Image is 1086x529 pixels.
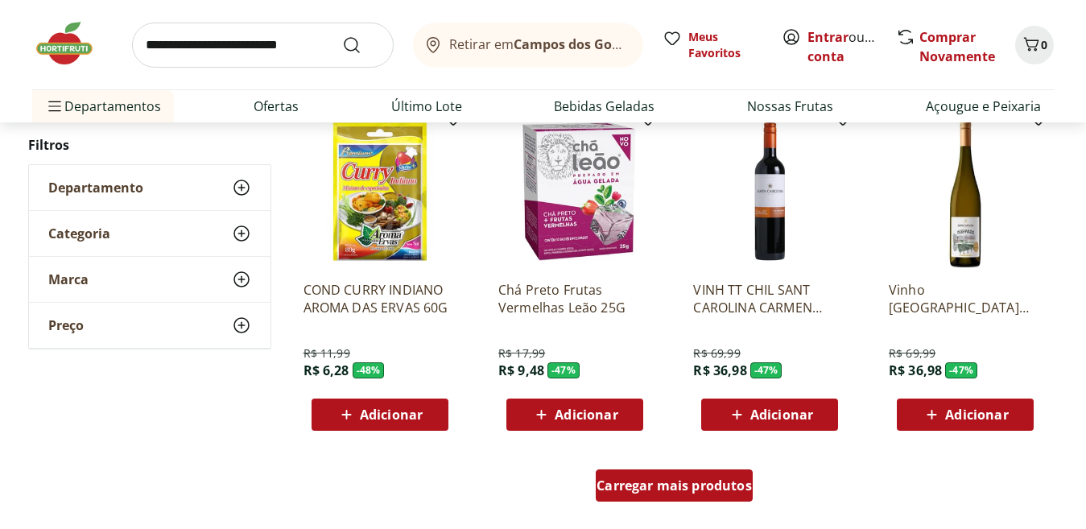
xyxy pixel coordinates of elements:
[29,303,270,348] button: Preço
[45,87,161,126] span: Departamentos
[29,165,270,210] button: Departamento
[498,362,544,379] span: R$ 9,48
[919,28,995,65] a: Comprar Novamente
[1015,26,1054,64] button: Carrinho
[48,225,110,242] span: Categoria
[889,362,942,379] span: R$ 36,98
[897,399,1034,431] button: Adicionar
[693,115,846,268] img: VINH TT CHIL SANT CAROLINA CARMEN 750ML
[1041,37,1047,52] span: 0
[693,362,746,379] span: R$ 36,98
[29,211,270,256] button: Categoria
[498,345,545,362] span: R$ 17,99
[807,27,879,66] span: ou
[132,23,394,68] input: search
[449,37,627,52] span: Retirar em
[28,129,271,161] h2: Filtros
[353,362,385,378] span: - 48 %
[693,281,846,316] a: VINH TT CHIL SANT CAROLINA CARMEN 750ML
[29,257,270,302] button: Marca
[945,408,1008,421] span: Adicionar
[48,317,84,333] span: Preço
[889,345,935,362] span: R$ 69,99
[596,469,753,508] a: Carregar mais produtos
[663,29,762,61] a: Meus Favoritos
[889,281,1042,316] a: Vinho [GEOGRAPHIC_DATA] Chardonnay 750ml
[48,271,89,287] span: Marca
[926,97,1041,116] a: Açougue e Peixaria
[693,345,740,362] span: R$ 69,99
[750,408,813,421] span: Adicionar
[807,28,849,46] a: Entrar
[391,97,462,116] a: Último Lote
[342,35,381,55] button: Submit Search
[597,479,752,492] span: Carregar mais produtos
[750,362,782,378] span: - 47 %
[304,115,456,268] img: COND CURRY INDIANO AROMA DAS ERVAS 60G
[547,362,580,378] span: - 47 %
[807,28,896,65] a: Criar conta
[304,345,350,362] span: R$ 11,99
[747,97,833,116] a: Nossas Frutas
[506,399,643,431] button: Adicionar
[498,281,651,316] a: Chá Preto Frutas Vermelhas Leão 25G
[32,19,113,68] img: Hortifruti
[304,281,456,316] a: COND CURRY INDIANO AROMA DAS ERVAS 60G
[45,87,64,126] button: Menu
[48,180,143,196] span: Departamento
[312,399,448,431] button: Adicionar
[945,362,977,378] span: - 47 %
[701,399,838,431] button: Adicionar
[554,97,654,116] a: Bebidas Geladas
[413,23,643,68] button: Retirar emCampos dos Goytacazes/[GEOGRAPHIC_DATA]
[304,362,349,379] span: R$ 6,28
[555,408,617,421] span: Adicionar
[360,408,423,421] span: Adicionar
[688,29,762,61] span: Meus Favoritos
[254,97,299,116] a: Ofertas
[498,115,651,268] img: Chá Preto Frutas Vermelhas Leão 25G
[889,115,1042,268] img: Vinho Santa Carolina Reserva Chardonnay 750ml
[514,35,806,53] b: Campos dos Goytacazes/[GEOGRAPHIC_DATA]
